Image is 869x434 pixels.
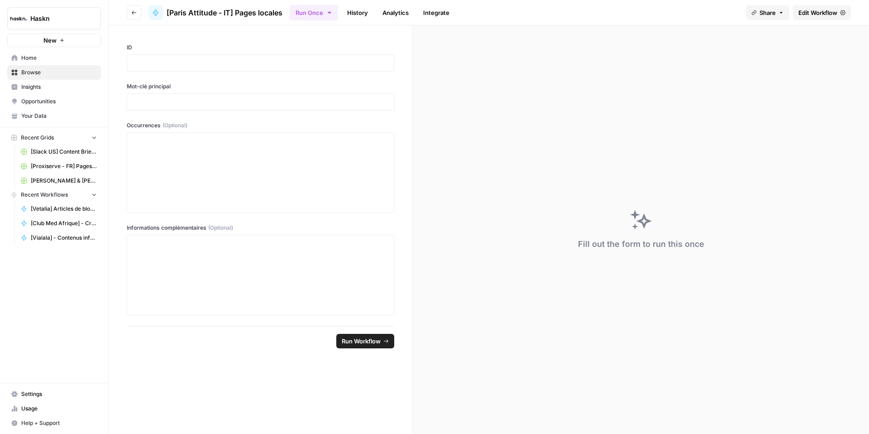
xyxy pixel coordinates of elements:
a: [Vetalia] Articles de blog - 1000 mots [17,202,101,216]
a: [PERSON_NAME] & [PERSON_NAME] - Optimization pages for LLMs Grid [17,174,101,188]
span: [Club Med Afrique] - Création + FAQ [31,219,97,227]
button: Run Workflow [336,334,394,348]
span: Your Data [21,112,97,120]
label: Informations complémentaires [127,224,394,232]
a: [Proxiserve - FR] Pages catégories - 800 mots sans FAQ Grid [17,159,101,174]
button: Share [746,5,789,20]
a: Integrate [418,5,455,20]
a: [Slack US] Content Brief & Content Generation - Creation [17,145,101,159]
a: Settings [7,387,101,401]
button: Workspace: Haskn [7,7,101,30]
a: Home [7,51,101,65]
span: (Optional) [162,121,187,130]
span: [PERSON_NAME] & [PERSON_NAME] - Optimization pages for LLMs Grid [31,177,97,185]
button: Recent Grids [7,131,101,145]
span: Usage [21,405,97,413]
span: Opportunities [21,97,97,106]
button: Recent Workflows [7,188,101,202]
span: [Slack US] Content Brief & Content Generation - Creation [31,148,97,156]
button: New [7,34,101,47]
a: Edit Workflow [793,5,851,20]
span: Settings [21,390,97,398]
span: Haskn [30,14,85,23]
a: Opportunities [7,94,101,109]
button: Run Once [290,5,338,20]
a: Analytics [377,5,414,20]
a: [Vialala] - Contenus informationnels [17,231,101,245]
span: (Optional) [208,224,233,232]
span: Recent Grids [21,134,54,142]
span: Run Workflow [342,337,381,346]
label: Occurrences [127,121,394,130]
span: Edit Workflow [798,8,837,17]
span: [Vetalia] Articles de blog - 1000 mots [31,205,97,213]
span: Recent Workflows [21,191,68,199]
a: History [342,5,373,20]
label: Mot-clé principal [127,82,394,91]
img: Haskn Logo [10,10,27,27]
span: Home [21,54,97,62]
a: Insights [7,80,101,94]
label: ID [127,43,394,52]
span: New [43,36,57,45]
span: Help + Support [21,419,97,427]
a: [Paris Attitude - IT] Pages locales [148,5,282,20]
span: [Proxiserve - FR] Pages catégories - 800 mots sans FAQ Grid [31,162,97,170]
span: Insights [21,83,97,91]
span: [Paris Attitude - IT] Pages locales [167,7,282,18]
div: Fill out the form to run this once [578,238,704,251]
button: Help + Support [7,416,101,430]
a: Your Data [7,109,101,123]
span: Share [759,8,776,17]
span: Browse [21,68,97,77]
span: [Vialala] - Contenus informationnels [31,234,97,242]
a: Browse [7,65,101,80]
a: Usage [7,401,101,416]
a: [Club Med Afrique] - Création + FAQ [17,216,101,231]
